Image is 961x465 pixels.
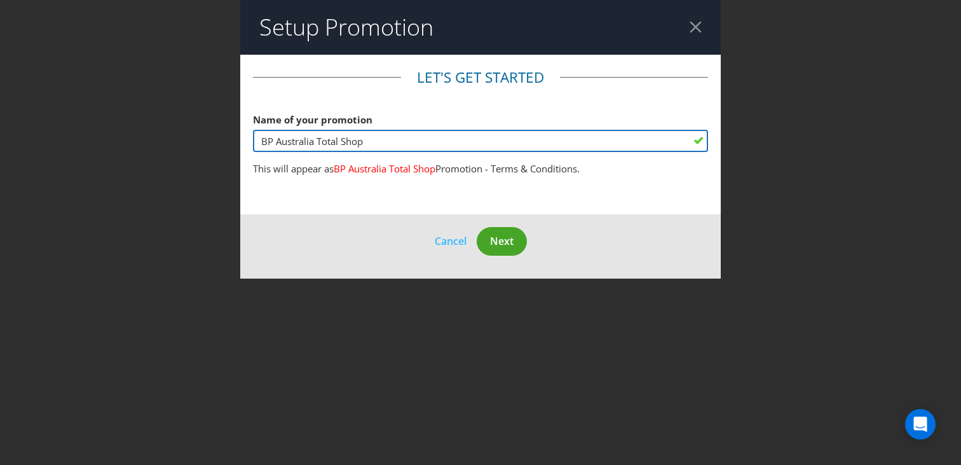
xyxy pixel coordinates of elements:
span: Name of your promotion [253,113,372,126]
legend: Let's get started [401,67,560,88]
span: Next [490,234,514,248]
h2: Setup Promotion [259,15,433,40]
button: Next [477,227,527,256]
button: Cancel [434,233,467,249]
input: e.g. My Promotion [253,130,708,152]
span: This will appear as [253,162,334,175]
span: Promotion - Terms & Conditions. [435,162,580,175]
span: Cancel [435,234,467,248]
span: BP Australia Total Shop [334,162,435,175]
div: Open Intercom Messenger [905,409,936,440]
